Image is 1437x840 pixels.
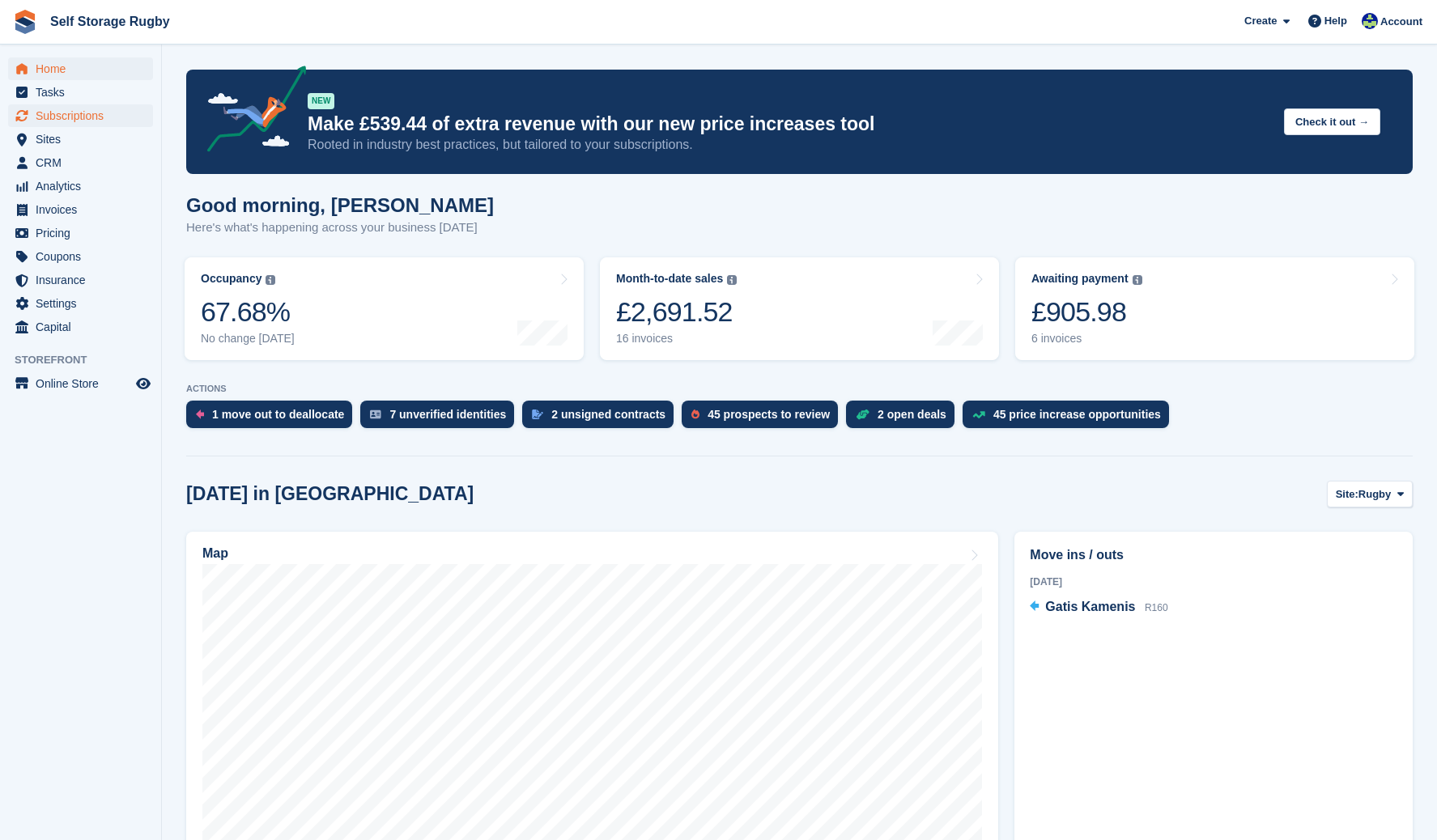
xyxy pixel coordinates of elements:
a: 45 prospects to review [682,401,846,436]
a: 1 move out to deallocate [186,401,360,436]
a: Awaiting payment £905.98 6 invoices [1015,257,1414,360]
img: move_outs_to_deallocate_icon-f764333ba52eb49d3ac5e1228854f67142a1ed5810a6f6cc68b1a99e826820c5.svg [196,409,204,419]
img: stora-icon-8386f47178a22dfd0bd8f6a31ec36ba5ce8667c1dd55bd0f319d3a0aa187defe.svg [13,10,37,34]
a: Preview store [134,374,153,393]
span: R160 [1145,602,1168,613]
a: menu [8,151,153,174]
div: 45 prospects to review [708,408,830,421]
span: Analytics [36,175,133,197]
span: Gatis Kamenis [1045,600,1135,613]
span: Help [1324,13,1347,29]
div: 6 invoices [1031,332,1142,346]
span: Capital [36,316,133,338]
h1: Good morning, [PERSON_NAME] [186,194,494,216]
h2: Move ins / outs [1030,545,1397,565]
a: menu [8,292,153,315]
div: [DATE] [1030,575,1397,589]
img: Richard Palmer [1362,13,1378,29]
span: Sites [36,128,133,151]
p: Rooted in industry best practices, but tailored to your subscriptions. [308,136,1271,154]
span: Create [1244,13,1277,29]
div: 1 move out to deallocate [212,408,344,421]
a: Month-to-date sales £2,691.52 16 invoices [600,257,999,360]
div: 2 unsigned contracts [551,408,665,421]
img: deal-1b604bf984904fb50ccaf53a9ad4b4a5d6e5aea283cecdc64d6e3604feb123c2.svg [856,409,869,420]
a: 7 unverified identities [360,401,522,436]
button: Site: Rugby [1327,481,1413,507]
span: Rugby [1358,486,1391,503]
span: Online Store [36,372,133,395]
a: menu [8,222,153,244]
a: menu [8,316,153,338]
span: Insurance [36,269,133,291]
a: menu [8,372,153,395]
button: Check it out → [1284,108,1380,135]
a: Self Storage Rugby [44,8,176,35]
div: NEW [308,93,334,109]
div: 16 invoices [616,332,737,346]
div: 67.68% [201,295,295,329]
span: Pricing [36,222,133,244]
h2: Map [202,546,228,561]
a: menu [8,57,153,80]
span: Storefront [15,352,161,368]
p: Make £539.44 of extra revenue with our new price increases tool [308,112,1271,136]
a: 45 price increase opportunities [963,401,1177,436]
span: Tasks [36,81,133,104]
img: price_increase_opportunities-93ffe204e8149a01c8c9dc8f82e8f89637d9d84a8eef4429ea346261dce0b2c0.svg [972,411,985,418]
div: Month-to-date sales [616,272,723,286]
a: 2 open deals [846,401,963,436]
a: menu [8,198,153,221]
a: menu [8,175,153,197]
a: menu [8,81,153,104]
img: verify_identity-adf6edd0f0f0b5bbfe63781bf79b02c33cf7c696d77639b501bdc392416b5a36.svg [370,409,381,419]
div: £905.98 [1031,295,1142,329]
p: Here's what's happening across your business [DATE] [186,218,494,237]
a: 2 unsigned contracts [522,401,682,436]
img: icon-info-grey-7440780725fd019a000dd9b08b2336e03edf1995a4989e88bcd33f0948082b44.svg [727,275,737,285]
span: Invoices [36,198,133,221]
a: menu [8,128,153,151]
div: Occupancy [201,272,261,286]
span: Home [36,57,133,80]
span: Coupons [36,245,133,268]
span: Site: [1336,486,1358,503]
div: 45 price increase opportunities [993,408,1161,421]
span: Subscriptions [36,104,133,127]
a: Gatis Kamenis R160 [1030,597,1167,618]
div: 2 open deals [878,408,946,421]
img: icon-info-grey-7440780725fd019a000dd9b08b2336e03edf1995a4989e88bcd33f0948082b44.svg [1133,275,1142,285]
div: No change [DATE] [201,332,295,346]
div: £2,691.52 [616,295,737,329]
img: prospect-51fa495bee0391a8d652442698ab0144808aea92771e9ea1ae160a38d050c398.svg [691,409,699,419]
p: ACTIONS [186,384,1413,394]
a: menu [8,104,153,127]
img: contract_signature_icon-13c848040528278c33f63329250d36e43548de30e8caae1d1a13099fd9432cc5.svg [532,409,543,419]
div: 7 unverified identities [389,408,506,421]
a: menu [8,245,153,268]
img: price-adjustments-announcement-icon-8257ccfd72463d97f412b2fc003d46551f7dbcb40ab6d574587a9cd5c0d94... [193,66,307,158]
a: Occupancy 67.68% No change [DATE] [185,257,584,360]
h2: [DATE] in [GEOGRAPHIC_DATA] [186,483,474,505]
span: Settings [36,292,133,315]
span: CRM [36,151,133,174]
div: Awaiting payment [1031,272,1129,286]
a: menu [8,269,153,291]
img: icon-info-grey-7440780725fd019a000dd9b08b2336e03edf1995a4989e88bcd33f0948082b44.svg [266,275,275,285]
span: Account [1380,14,1422,30]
